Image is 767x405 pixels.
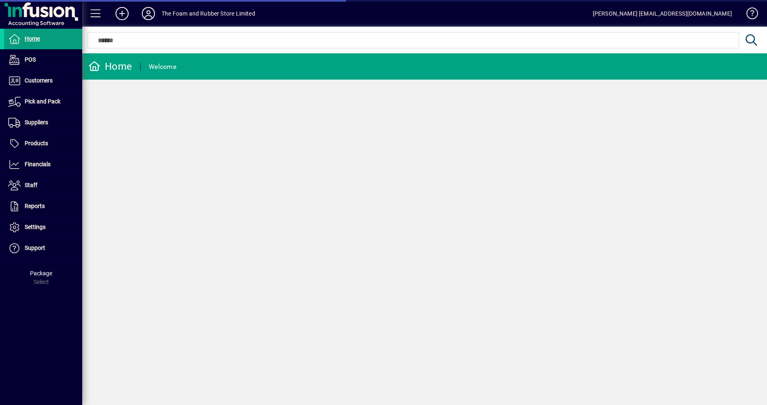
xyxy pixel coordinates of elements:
[109,6,135,21] button: Add
[25,77,53,84] span: Customers
[4,175,82,196] a: Staff
[4,238,82,259] a: Support
[25,56,36,63] span: POS
[4,92,82,112] a: Pick and Pack
[4,217,82,238] a: Settings
[25,119,48,126] span: Suppliers
[4,196,82,217] a: Reports
[25,140,48,146] span: Products
[4,112,82,133] a: Suppliers
[149,60,176,73] div: Welcome
[4,154,82,175] a: Financials
[25,203,45,209] span: Reports
[4,71,82,91] a: Customers
[25,245,45,251] span: Support
[135,6,162,21] button: Profile
[30,270,52,277] span: Package
[740,2,757,28] a: Knowledge Base
[25,182,37,188] span: Staff
[4,50,82,70] a: POS
[25,224,46,230] span: Settings
[162,7,255,20] div: The Foam and Rubber Store Limited
[593,7,732,20] div: [PERSON_NAME] [EMAIL_ADDRESS][DOMAIN_NAME]
[88,60,132,73] div: Home
[25,98,60,105] span: Pick and Pack
[4,133,82,154] a: Products
[25,35,40,42] span: Home
[25,161,51,167] span: Financials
